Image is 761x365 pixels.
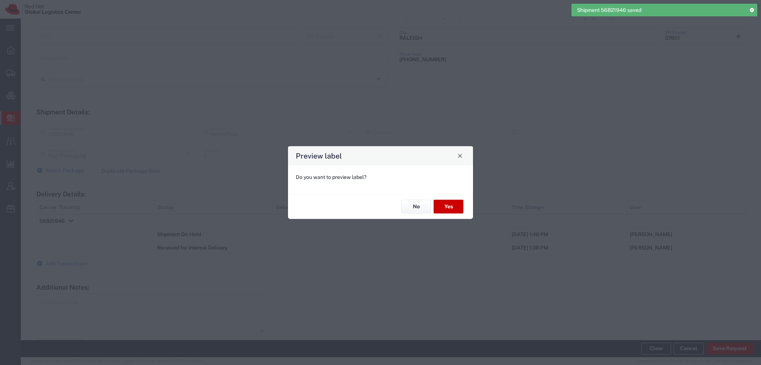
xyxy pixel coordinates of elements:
button: No [401,200,431,214]
button: Yes [434,200,463,214]
p: Do you want to preview label? [296,173,465,181]
span: Shipment 56821946 saved [577,6,641,14]
h4: Preview label [296,150,342,161]
button: Close [455,150,465,161]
